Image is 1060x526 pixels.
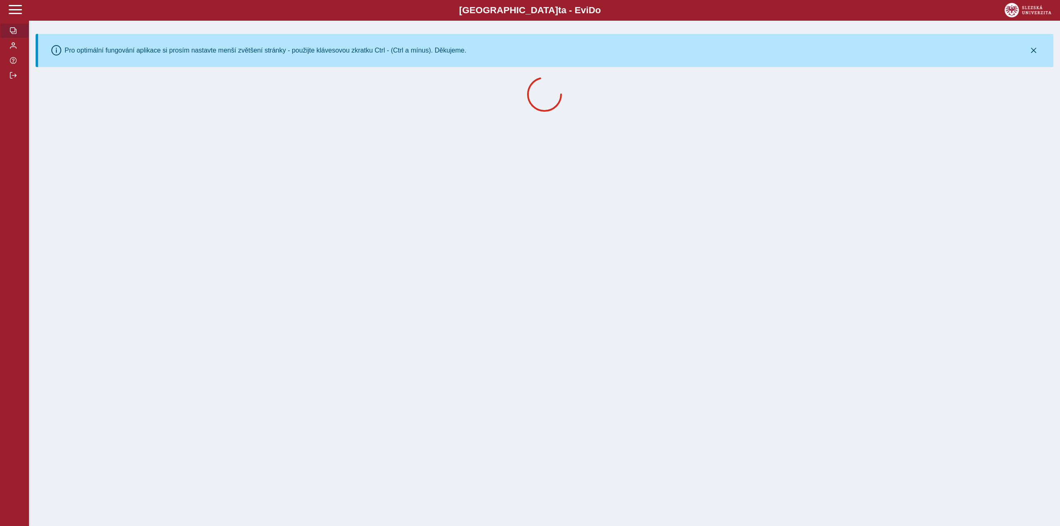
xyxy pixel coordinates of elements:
[558,5,561,15] span: t
[65,47,466,54] div: Pro optimální fungování aplikace si prosím nastavte menší zvětšení stránky - použijte klávesovou ...
[1005,3,1051,17] img: logo_web_su.png
[588,5,595,15] span: D
[25,5,1035,16] b: [GEOGRAPHIC_DATA] a - Evi
[595,5,601,15] span: o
